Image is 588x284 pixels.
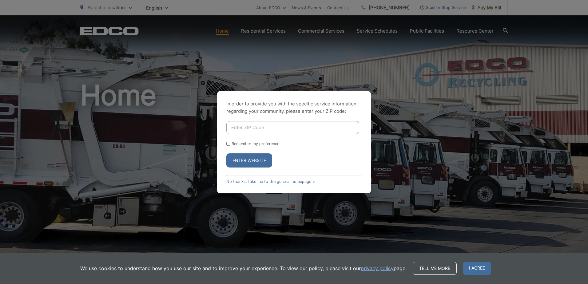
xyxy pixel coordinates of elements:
p: In order to provide you with the specific service information regarding your community, please en... [226,100,362,115]
a: Tell me more [413,262,457,275]
label: Remember my preference [232,141,279,146]
button: Enter Website [226,153,272,168]
a: privacy policy [361,265,394,272]
span: I agree [463,262,491,275]
p: We use cookies to understand how you use our site and to improve your experience. To view our pol... [80,265,407,272]
input: Enter ZIP Code [226,121,359,134]
a: No thanks, take me to the general homepage > [226,179,315,184]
